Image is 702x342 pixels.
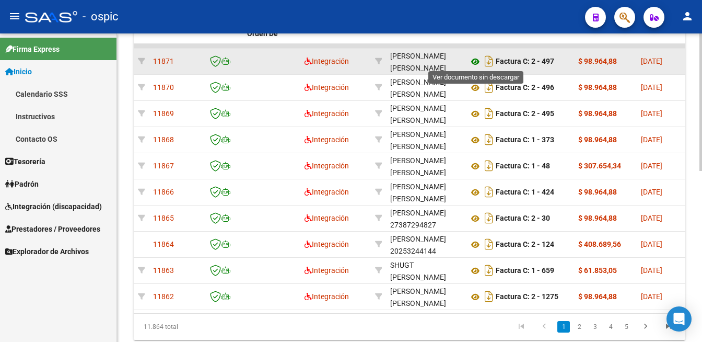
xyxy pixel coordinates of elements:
span: 11864 [153,240,174,248]
strong: Factura C: 2 - 495 [496,110,554,118]
span: 11862 [153,292,174,301]
div: [PERSON_NAME] [390,207,446,219]
span: 11866 [153,188,174,196]
div: [PERSON_NAME] [PERSON_NAME] [390,155,460,179]
a: go to first page [511,321,531,333]
span: 11863 [153,266,174,275]
div: 27351030785 [390,155,460,177]
span: Integración [305,162,349,170]
div: [PERSON_NAME] [PERSON_NAME] [390,76,460,100]
i: Descargar documento [482,236,496,253]
span: Integración [305,135,349,144]
i: Descargar documento [482,288,496,305]
div: [PERSON_NAME] [390,233,446,245]
span: Integración [305,83,349,92]
strong: Factura C: 2 - 497 [496,58,554,66]
a: go to last page [659,321,678,333]
span: Explorador de Archivos [5,246,89,257]
div: [PERSON_NAME] [PERSON_NAME] [390,286,460,310]
strong: $ 98.964,88 [578,83,617,92]
strong: Factura C: 2 - 1275 [496,293,558,301]
datatable-header-cell: Facturado x Orden De [243,10,300,56]
li: page 4 [603,318,618,336]
i: Descargar documento [482,184,496,200]
datatable-header-cell: Fecha Cpbt [637,10,684,56]
div: 23338688474 [390,102,460,124]
span: Integración [305,292,349,301]
span: 11869 [153,109,174,118]
div: 11.864 total [134,314,242,340]
i: Descargar documento [482,262,496,279]
span: Integración [305,57,349,65]
div: Open Intercom Messenger [666,306,692,332]
strong: $ 98.964,88 [578,292,617,301]
a: 3 [589,321,601,333]
span: Tesorería [5,156,45,167]
strong: Factura C: 2 - 30 [496,214,550,223]
i: Descargar documento [482,105,496,122]
span: Inicio [5,66,32,77]
span: 11865 [153,214,174,222]
span: [DATE] [641,57,662,65]
datatable-header-cell: CPBT [464,10,574,56]
div: SHUGT [PERSON_NAME] [PERSON_NAME] [390,259,460,295]
span: Facturado x Orden De [247,17,286,38]
a: go to next page [636,321,656,333]
div: 23338688474 [390,50,460,72]
strong: Factura C: 1 - 373 [496,136,554,144]
strong: $ 98.964,88 [578,57,617,65]
strong: $ 307.654,34 [578,162,621,170]
div: 27313677260 [390,259,460,281]
span: Padrón [5,178,39,190]
span: [DATE] [641,188,662,196]
li: page 1 [556,318,571,336]
div: [PERSON_NAME] [PERSON_NAME] [390,50,460,74]
a: 4 [604,321,617,333]
li: page 3 [587,318,603,336]
div: 27354667628 [390,129,460,151]
li: page 5 [618,318,634,336]
i: Descargar documento [482,210,496,226]
span: [DATE] [641,266,662,275]
span: Integración [305,109,349,118]
i: Descargar documento [482,131,496,148]
div: 23338688474 [390,76,460,98]
datatable-header-cell: CAE [201,10,243,56]
i: Descargar documento [482,157,496,174]
span: Integración (discapacidad) [5,201,102,212]
datatable-header-cell: Monto [574,10,637,56]
div: 27387294827 [390,207,460,229]
i: Descargar documento [482,53,496,70]
strong: $ 61.853,05 [578,266,617,275]
div: [PERSON_NAME] [PERSON_NAME] [390,129,460,153]
div: 27309383082 [390,286,460,307]
mat-icon: person [681,10,694,22]
span: Firma Express [5,43,60,55]
strong: Factura C: 1 - 48 [496,162,550,170]
strong: $ 98.964,88 [578,109,617,118]
span: [DATE] [641,292,662,301]
span: 11871 [153,57,174,65]
datatable-header-cell: ID [149,10,201,56]
span: Integración [305,214,349,222]
span: [DATE] [641,214,662,222]
mat-icon: menu [8,10,21,22]
a: go to previous page [534,321,554,333]
a: 2 [573,321,586,333]
span: [DATE] [641,109,662,118]
strong: Factura C: 2 - 124 [496,241,554,249]
li: page 2 [571,318,587,336]
span: Integración [305,188,349,196]
strong: Factura C: 1 - 659 [496,267,554,275]
span: [DATE] [641,135,662,144]
strong: $ 98.964,88 [578,188,617,196]
span: Integración [305,240,349,248]
span: [DATE] [641,83,662,92]
span: 11867 [153,162,174,170]
i: Descargar documento [482,79,496,96]
span: Integración [305,266,349,275]
strong: $ 408.689,56 [578,240,621,248]
span: 11868 [153,135,174,144]
datatable-header-cell: Area [300,10,371,56]
a: 5 [620,321,633,333]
